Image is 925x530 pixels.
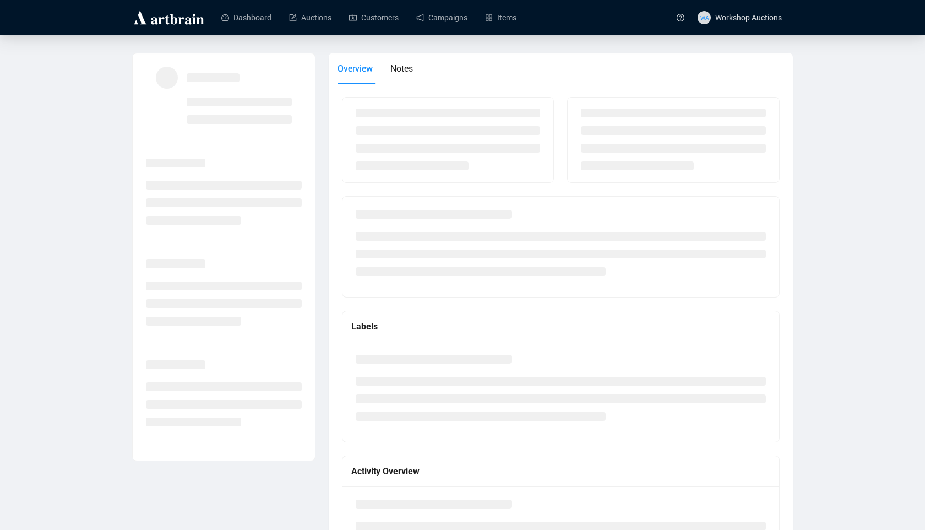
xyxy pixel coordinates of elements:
span: Workshop Auctions [715,13,782,22]
a: Campaigns [416,3,467,32]
a: Customers [349,3,399,32]
a: Auctions [289,3,331,32]
img: logo [132,9,206,26]
div: Labels [351,320,770,333]
span: question-circle [677,14,684,21]
a: Dashboard [221,3,271,32]
span: Overview [338,63,373,74]
span: Notes [390,63,413,74]
span: WA [700,13,708,21]
a: Items [485,3,516,32]
div: Activity Overview [351,464,770,478]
